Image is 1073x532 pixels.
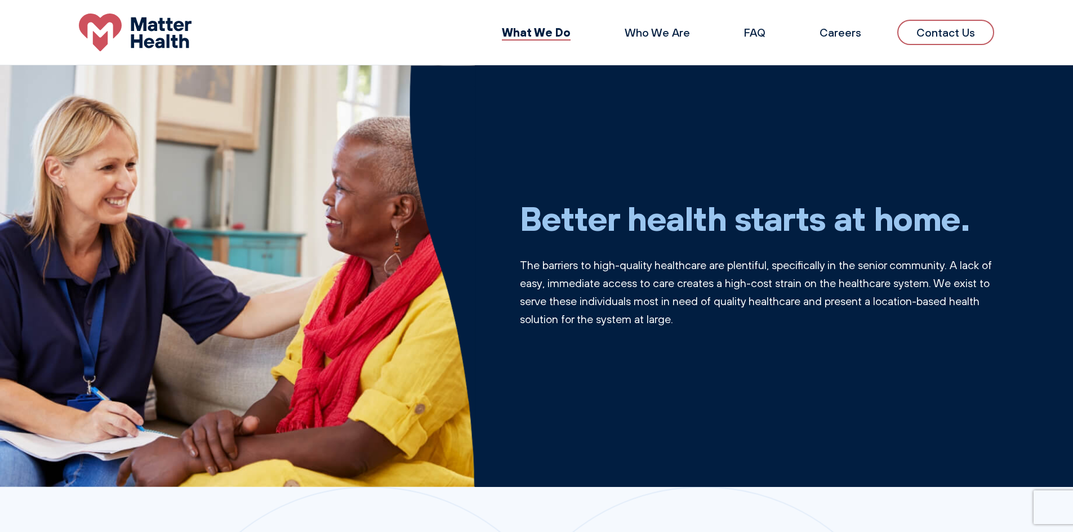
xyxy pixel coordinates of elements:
a: FAQ [744,25,765,39]
a: Contact Us [897,20,994,45]
a: What We Do [502,25,571,39]
a: Careers [820,25,861,39]
h1: Better health starts at home. [520,198,995,238]
a: Who We Are [625,25,690,39]
p: The barriers to high-quality healthcare are plentiful, specifically in the senior community. A la... [520,256,995,328]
